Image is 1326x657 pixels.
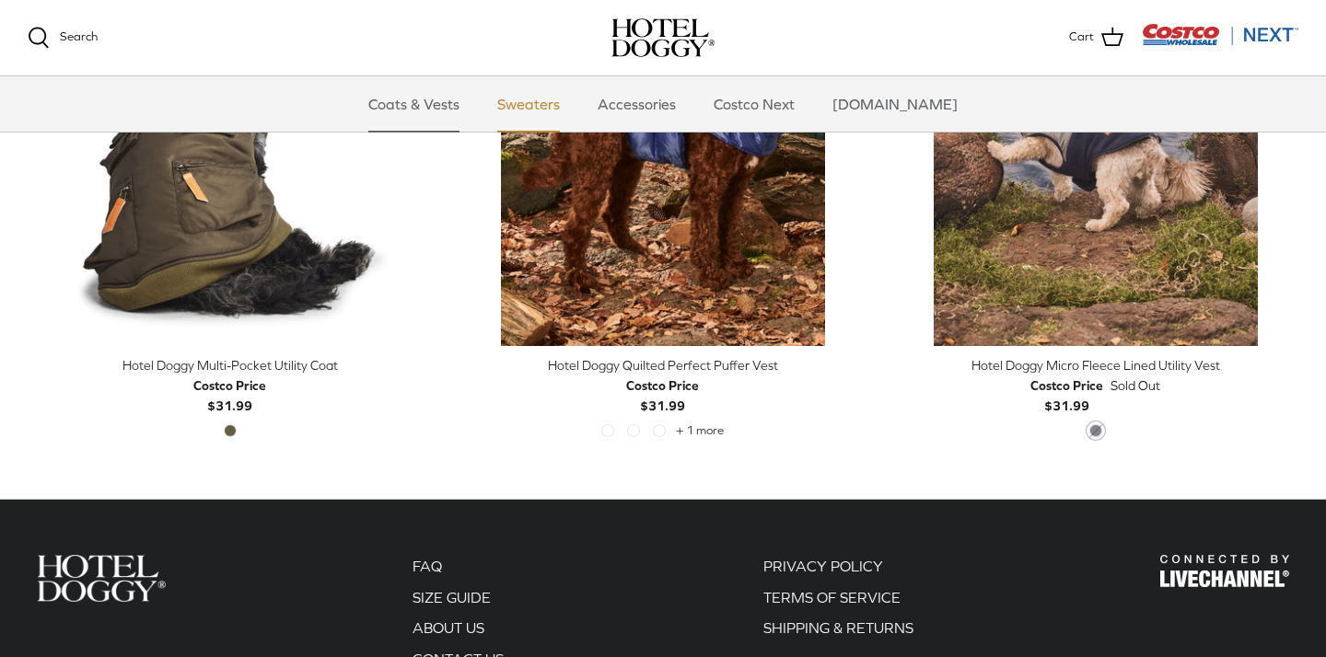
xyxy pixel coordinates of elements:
[763,558,883,574] a: PRIVACY POLICY
[28,27,98,49] a: Search
[626,375,699,396] div: Costco Price
[697,76,811,132] a: Costco Next
[611,18,715,57] a: hoteldoggy.com hoteldoggycom
[581,76,692,132] a: Accessories
[1142,23,1298,46] img: Costco Next
[193,375,266,396] div: Costco Price
[28,355,433,417] a: Hotel Doggy Multi-Pocket Utility Coat Costco Price$31.99
[893,355,1298,375] div: Hotel Doggy Micro Fleece Lined Utility Vest
[37,555,166,602] img: Hotel Doggy Costco Next
[676,424,724,437] span: + 1 more
[1030,375,1103,413] b: $31.99
[460,355,866,417] a: Hotel Doggy Quilted Perfect Puffer Vest Costco Price$31.99
[1069,28,1094,47] span: Cart
[413,589,491,605] a: SIZE GUIDE
[763,589,901,605] a: TERMS OF SERVICE
[413,619,484,636] a: ABOUT US
[28,355,433,375] div: Hotel Doggy Multi-Pocket Utility Coat
[1111,375,1160,396] span: Sold Out
[193,375,266,413] b: $31.99
[893,355,1298,417] a: Hotel Doggy Micro Fleece Lined Utility Vest Costco Price$31.99 Sold Out
[460,355,866,375] div: Hotel Doggy Quilted Perfect Puffer Vest
[611,18,715,57] img: hoteldoggycom
[1030,375,1103,396] div: Costco Price
[763,619,913,636] a: SHIPPING & RETURNS
[626,375,699,413] b: $31.99
[816,76,974,132] a: [DOMAIN_NAME]
[60,29,98,43] span: Search
[413,558,442,574] a: FAQ
[481,76,576,132] a: Sweaters
[352,76,476,132] a: Coats & Vests
[1069,26,1123,50] a: Cart
[1142,35,1298,49] a: Visit Costco Next
[1160,555,1289,587] img: Hotel Doggy Costco Next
